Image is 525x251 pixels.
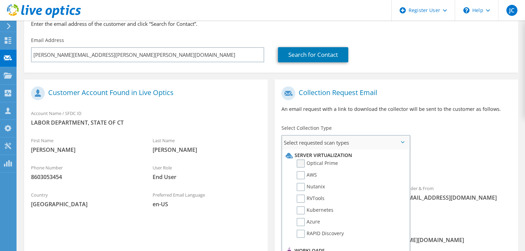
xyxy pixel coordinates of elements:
p: An email request with a link to download the collector will be sent to the customer as follows. [281,105,511,113]
span: Select requested scan types [282,136,409,149]
div: User Role [146,160,267,184]
div: To [275,181,396,220]
div: CC & Reply To [275,223,518,247]
span: JC [506,5,517,16]
label: RVTools [297,195,325,203]
label: Email Address [31,37,64,44]
div: Last Name [146,133,267,157]
div: Sender & From [396,181,518,205]
a: Search for Contact [278,47,348,62]
span: [GEOGRAPHIC_DATA] [31,200,139,208]
label: AWS [297,171,317,179]
label: Azure [297,218,320,226]
h1: Collection Request Email [281,86,508,100]
label: Select Collection Type [281,125,332,132]
span: [PERSON_NAME] [153,146,260,154]
span: 8603053454 [31,173,139,181]
label: Nutanix [297,183,325,191]
span: End User [153,173,260,181]
label: Optical Prime [297,159,338,168]
span: [EMAIL_ADDRESS][DOMAIN_NAME] [403,194,511,201]
label: RAPID Discovery [297,230,344,238]
label: Kubernetes [297,206,333,215]
div: First Name [24,133,146,157]
div: Preferred Email Language [146,188,267,211]
div: Phone Number [24,160,146,184]
span: en-US [153,200,260,208]
div: Country [24,188,146,211]
h3: Enter the email address of the customer and click “Search for Contact”. [31,20,511,28]
span: [PERSON_NAME] [31,146,139,154]
div: Account Name / SFDC ID [24,106,268,130]
div: Requested Collections [275,152,518,178]
svg: \n [463,7,470,13]
span: LABOR DEPARTMENT, STATE OF CT [31,119,261,126]
h1: Customer Account Found in Live Optics [31,86,257,100]
li: Server Virtualization [284,151,406,159]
